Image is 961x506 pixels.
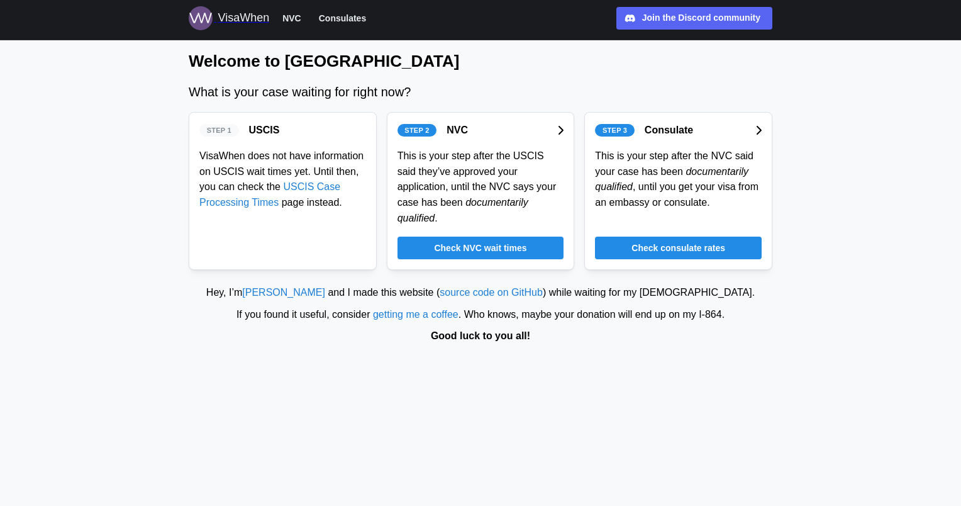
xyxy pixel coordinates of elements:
a: [PERSON_NAME] [242,287,325,298]
span: Check NVC wait times [434,237,526,259]
a: Logo for VisaWhen VisaWhen [189,6,269,30]
span: Step 3 [603,125,627,136]
div: Consulate [645,123,693,138]
div: USCIS [249,123,280,138]
div: NVC [447,123,468,138]
a: Join the Discord community [616,7,772,30]
div: Join the Discord community [642,11,760,25]
span: Check consulate rates [631,237,725,259]
div: Hey, I’m and I made this website ( ) while waiting for my [DEMOGRAPHIC_DATA]. [6,285,955,301]
div: This is your step after the USCIS said they’ve approved your application, until the NVC says your... [397,149,564,227]
div: VisaWhen does not have information on USCIS wait times yet. Until then, you can check the page in... [199,149,366,211]
span: NVC [282,11,301,26]
h1: Welcome to [GEOGRAPHIC_DATA] [189,50,772,72]
span: Step 2 [404,125,429,136]
em: documentarily qualified [397,197,528,223]
button: Consulates [313,10,372,26]
span: Step 1 [207,125,231,136]
div: VisaWhen [218,9,269,27]
a: source code on GitHub [440,287,543,298]
a: getting me a coffee [373,309,458,320]
a: Check NVC wait times [397,237,564,259]
button: NVC [277,10,307,26]
div: If you found it useful, consider . Who knows, maybe your donation will end up on my I‑864. [6,307,955,323]
div: This is your step after the NVC said your case has been , until you get your visa from an embassy... [595,149,762,211]
a: Check consulate rates [595,237,762,259]
a: Step 2NVC [397,123,564,138]
div: What is your case waiting for right now? [189,82,772,102]
span: Consulates [319,11,366,26]
a: Step 3Consulate [595,123,762,138]
div: Good luck to you all! [6,329,955,344]
img: Logo for VisaWhen [189,6,213,30]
